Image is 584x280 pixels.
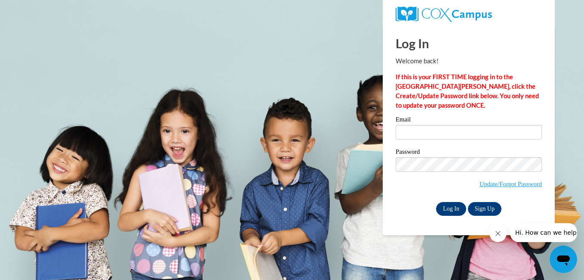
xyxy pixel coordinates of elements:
h1: Log In [396,34,542,52]
img: COX Campus [396,6,492,22]
input: Log In [436,202,466,216]
a: Update/Forgot Password [479,180,542,187]
strong: If this is your FIRST TIME logging in to the [GEOGRAPHIC_DATA][PERSON_NAME], click the Create/Upd... [396,73,539,109]
a: COX Campus [396,6,542,22]
iframe: Close message [489,225,507,242]
a: Sign Up [468,202,501,216]
iframe: Message from company [510,223,577,242]
label: Password [396,149,542,157]
span: Hi. How can we help? [5,6,70,13]
p: Welcome back! [396,56,542,66]
label: Email [396,116,542,125]
iframe: Button to launch messaging window [550,246,577,273]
